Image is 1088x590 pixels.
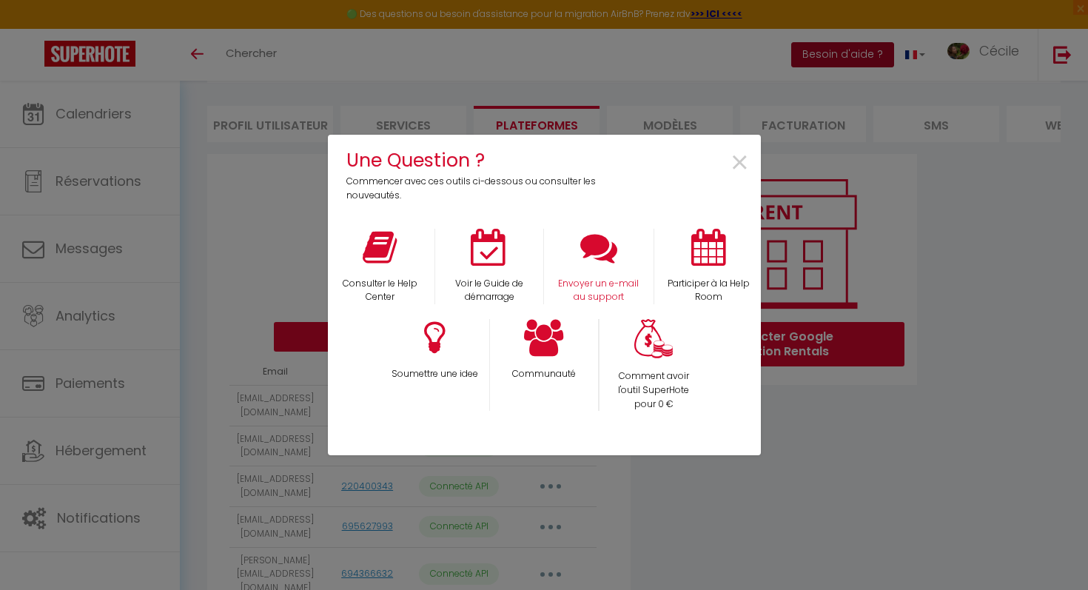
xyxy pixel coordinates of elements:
p: Envoyer un e-mail au support [554,277,644,305]
img: Money bag [634,319,673,358]
p: Voir le Guide de démarrage [445,277,534,305]
button: Close [730,147,750,180]
p: Communauté [500,367,588,381]
p: Participer à la Help Room [664,277,753,305]
span: × [730,140,750,187]
h4: Une Question ? [346,146,606,175]
p: Commencer avec ces outils ci-dessous ou consulter les nouveautés. [346,175,606,203]
p: Consulter le Help Center [335,277,426,305]
p: Soumettre une idee [389,367,480,381]
p: Comment avoir l'outil SuperHote pour 0 € [609,369,699,412]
